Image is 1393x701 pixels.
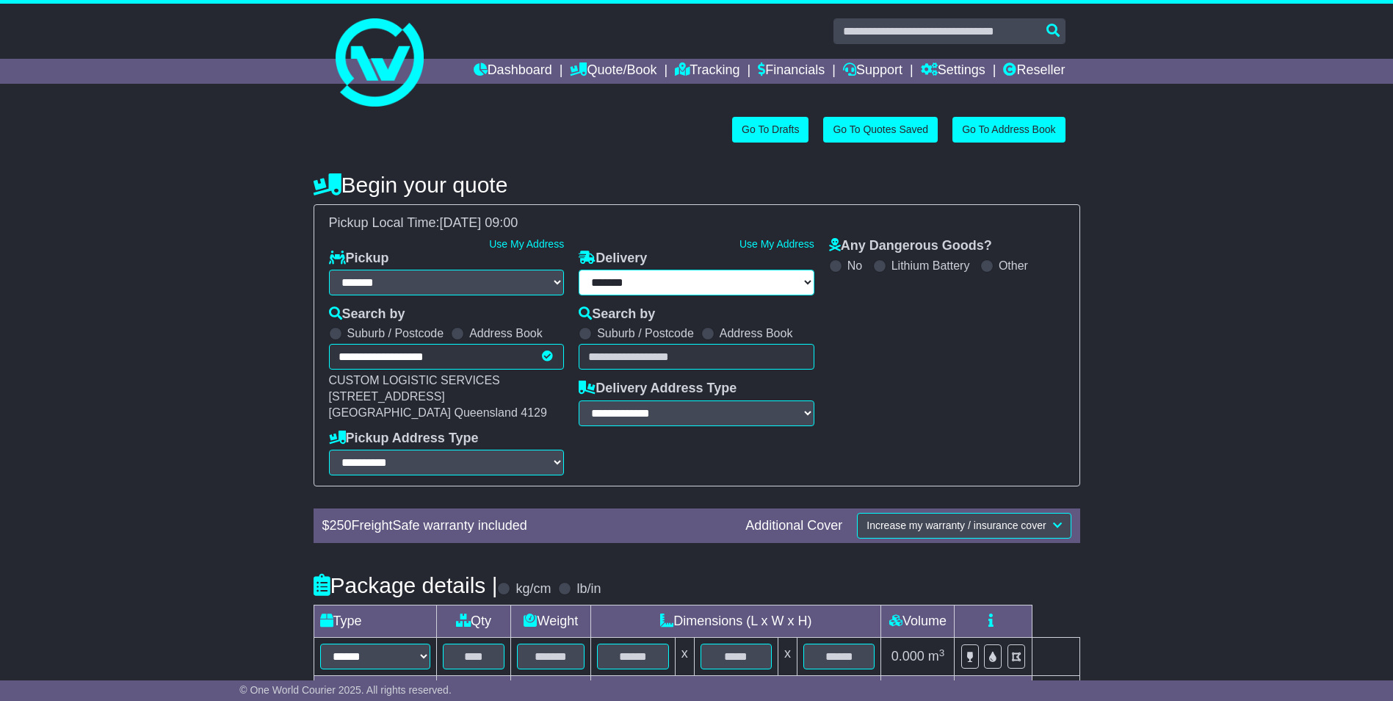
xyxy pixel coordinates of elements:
[315,518,739,534] div: $ FreightSafe warranty included
[314,605,436,638] td: Type
[440,215,518,230] span: [DATE] 09:00
[675,638,694,676] td: x
[474,59,552,84] a: Dashboard
[469,326,543,340] label: Address Book
[511,605,591,638] td: Weight
[891,649,925,664] span: 0.000
[847,259,862,273] label: No
[239,684,452,696] span: © One World Courier 2025. All rights reserved.
[829,238,992,254] label: Any Dangerous Goods?
[952,117,1065,143] a: Go To Address Book
[329,306,405,323] label: Search by
[347,326,444,340] label: Suburb / Postcode
[866,520,1046,531] span: Increase my warranty / insurance cover
[738,518,850,534] div: Additional Cover
[436,605,511,638] td: Qty
[823,117,938,143] a: Go To Quotes Saved
[579,251,647,267] label: Delivery
[758,59,825,84] a: Financials
[489,238,564,250] a: Use My Address
[739,238,814,250] a: Use My Address
[591,605,881,638] td: Dimensions (L x W x H)
[891,259,970,273] label: Lithium Battery
[579,306,655,323] label: Search by
[329,431,479,447] label: Pickup Address Type
[732,117,808,143] a: Go To Drafts
[843,59,902,84] a: Support
[881,605,955,638] td: Volume
[329,390,445,403] span: [STREET_ADDRESS]
[720,326,793,340] label: Address Book
[939,647,945,658] sup: 3
[576,581,601,597] label: lb/in
[329,374,500,387] span: CUSTOM LOGISTIC SERVICES
[570,59,656,84] a: Quote/Book
[675,59,739,84] a: Tracking
[515,581,551,597] label: kg/cm
[579,381,737,397] label: Delivery Address Type
[322,215,1072,231] div: Pickup Local Time:
[921,59,985,84] a: Settings
[928,649,945,664] span: m
[999,259,1028,273] label: Other
[314,573,498,597] h4: Package details |
[330,518,352,533] span: 250
[778,638,797,676] td: x
[314,173,1080,197] h4: Begin your quote
[597,326,694,340] label: Suburb / Postcode
[329,406,547,419] span: [GEOGRAPHIC_DATA] Queensland 4129
[1003,59,1065,84] a: Reseller
[329,251,389,267] label: Pickup
[857,513,1071,539] button: Increase my warranty / insurance cover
